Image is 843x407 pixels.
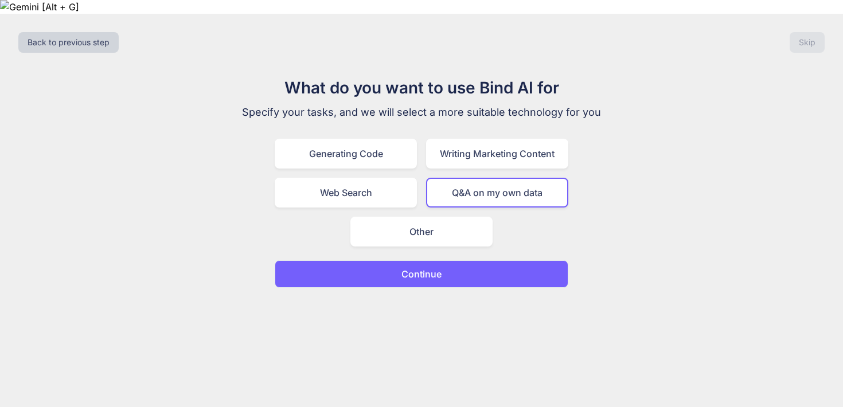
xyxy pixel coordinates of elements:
[426,139,568,169] div: Writing Marketing Content
[275,178,417,208] div: Web Search
[18,32,119,53] button: Back to previous step
[229,76,614,100] h1: What do you want to use Bind AI for
[275,139,417,169] div: Generating Code
[790,32,825,53] button: Skip
[426,178,568,208] div: Q&A on my own data
[350,217,493,246] div: Other
[401,267,442,281] p: Continue
[275,260,568,288] button: Continue
[229,104,614,120] p: Specify your tasks, and we will select a more suitable technology for you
